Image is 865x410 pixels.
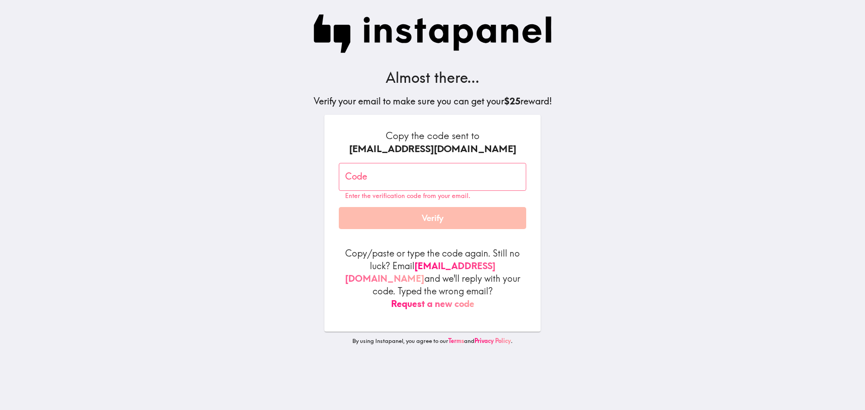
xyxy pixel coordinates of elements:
p: By using Instapanel, you agree to our and . [324,337,541,345]
p: Enter the verification code from your email. [345,192,520,200]
div: [EMAIL_ADDRESS][DOMAIN_NAME] [339,142,526,156]
a: Terms [448,337,464,344]
img: Instapanel [314,14,552,53]
b: $25 [504,95,520,107]
h3: Almost there... [314,68,552,88]
h5: Verify your email to make sure you can get your reward! [314,95,552,108]
input: xxx_xxx_xxx [339,163,526,191]
h6: Copy the code sent to [339,129,526,156]
a: [EMAIL_ADDRESS][DOMAIN_NAME] [345,260,496,284]
a: Privacy Policy [474,337,511,344]
button: Verify [339,207,526,230]
p: Copy/paste or type the code again. Still no luck? Email and we'll reply with your code. Typed the... [339,247,526,310]
button: Request a new code [391,297,474,310]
